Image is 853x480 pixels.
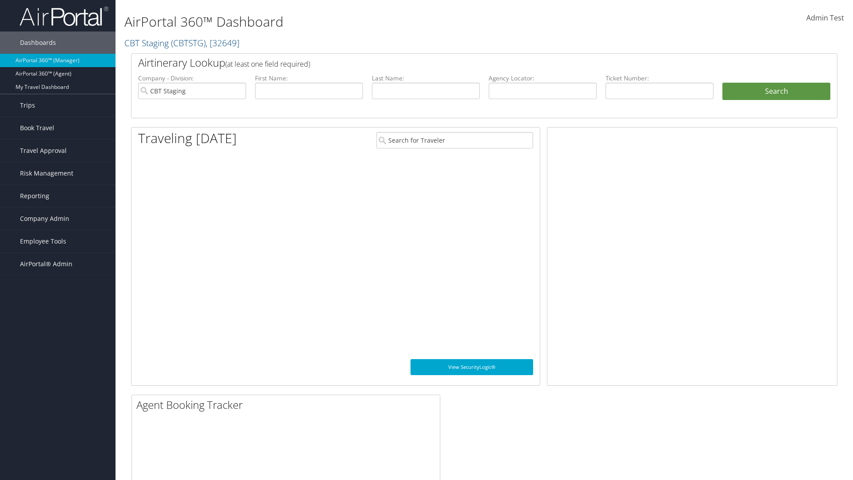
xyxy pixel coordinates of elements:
[372,74,480,83] label: Last Name:
[20,185,49,207] span: Reporting
[138,55,772,70] h2: Airtinerary Lookup
[606,74,713,83] label: Ticket Number:
[20,253,72,275] span: AirPortal® Admin
[124,12,604,31] h1: AirPortal 360™ Dashboard
[225,59,310,69] span: (at least one field required)
[411,359,533,375] a: View SecurityLogic®
[124,37,239,49] a: CBT Staging
[20,117,54,139] span: Book Travel
[171,37,206,49] span: ( CBTSTG )
[138,129,237,148] h1: Traveling [DATE]
[722,83,830,100] button: Search
[206,37,239,49] span: , [ 32649 ]
[20,32,56,54] span: Dashboards
[20,162,73,184] span: Risk Management
[376,132,533,148] input: Search for Traveler
[20,6,108,27] img: airportal-logo.png
[489,74,597,83] label: Agency Locator:
[136,397,440,412] h2: Agent Booking Tracker
[20,208,69,230] span: Company Admin
[806,4,844,32] a: Admin Test
[255,74,363,83] label: First Name:
[138,74,246,83] label: Company - Division:
[20,230,66,252] span: Employee Tools
[806,13,844,23] span: Admin Test
[20,140,67,162] span: Travel Approval
[20,94,35,116] span: Trips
